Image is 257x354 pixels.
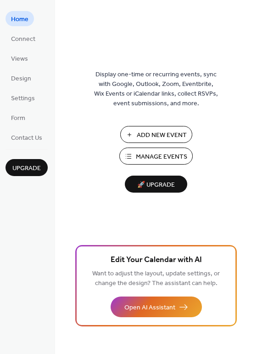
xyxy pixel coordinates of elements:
[6,110,31,125] a: Form
[11,133,42,143] span: Contact Us
[11,74,31,84] span: Design
[6,51,34,66] a: Views
[6,31,41,46] a: Connect
[11,94,35,103] span: Settings
[94,70,218,108] span: Display one-time or recurring events, sync with Google, Outlook, Zoom, Eventbrite, Wix Events or ...
[111,254,202,267] span: Edit Your Calendar with AI
[137,131,187,140] span: Add New Event
[136,152,187,162] span: Manage Events
[6,90,40,105] a: Settings
[6,130,48,145] a: Contact Us
[125,176,187,193] button: 🚀 Upgrade
[130,179,182,191] span: 🚀 Upgrade
[11,34,35,44] span: Connect
[12,164,41,173] span: Upgrade
[111,297,202,317] button: Open AI Assistant
[119,148,193,165] button: Manage Events
[11,114,25,123] span: Form
[11,15,28,24] span: Home
[11,54,28,64] span: Views
[120,126,192,143] button: Add New Event
[6,159,48,176] button: Upgrade
[124,303,175,313] span: Open AI Assistant
[6,70,37,86] a: Design
[6,11,34,26] a: Home
[92,268,220,290] span: Want to adjust the layout, update settings, or change the design? The assistant can help.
